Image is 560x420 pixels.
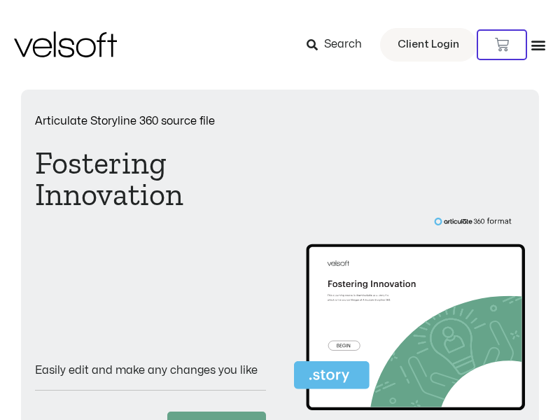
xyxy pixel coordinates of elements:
[307,33,372,57] a: Search
[35,365,266,376] p: Easily edit and make any changes you like
[294,217,525,418] img: Second Product Image
[324,36,362,54] span: Search
[35,115,266,127] p: Articulate Storyline 360 source file
[398,36,459,54] span: Client Login
[380,28,477,62] a: Client Login
[531,37,546,52] div: Menu Toggle
[35,148,266,211] h1: Fostering Innovation
[14,31,117,57] img: Velsoft Training Materials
